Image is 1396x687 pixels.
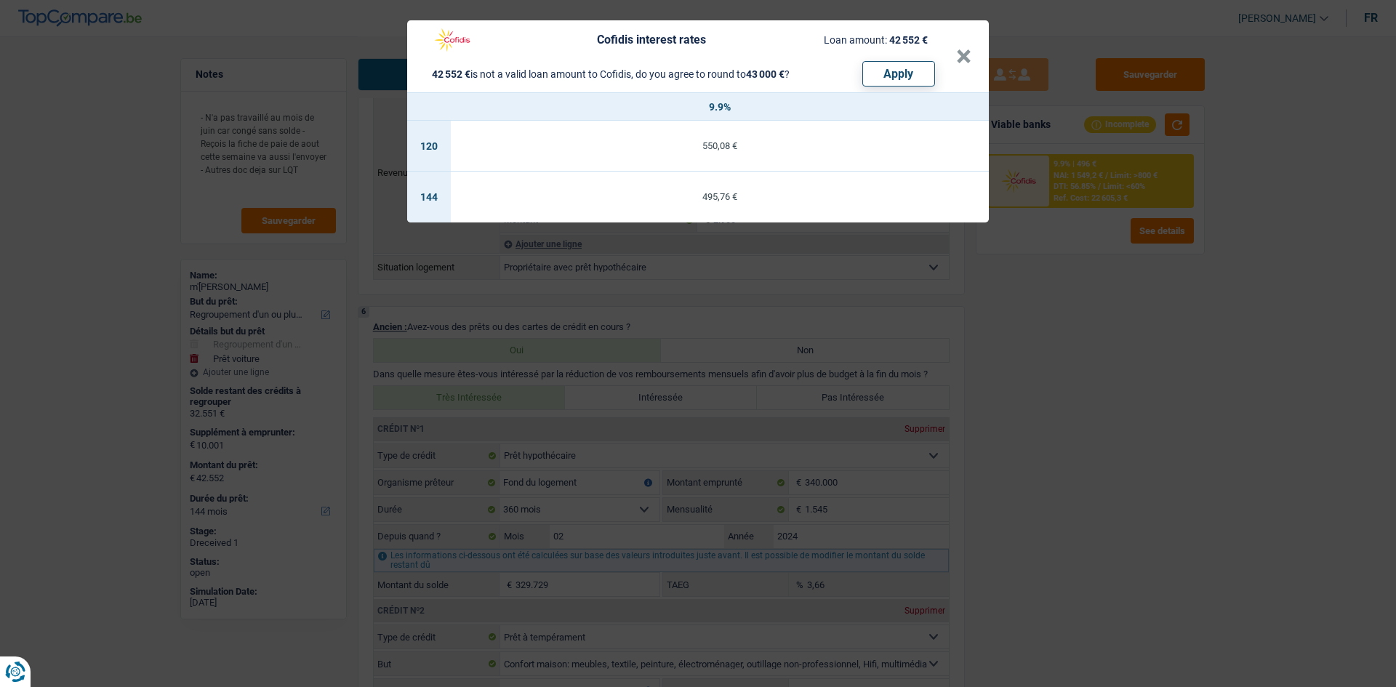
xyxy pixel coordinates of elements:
[425,26,480,54] img: Cofidis
[824,34,887,46] span: Loan amount:
[956,49,971,64] button: ×
[451,93,989,121] th: 9.9%
[597,34,706,46] div: Cofidis interest rates
[407,172,451,222] td: 144
[407,121,451,172] td: 120
[432,69,790,79] div: is not a valid loan amount to Cofidis, do you agree to round to ?
[451,192,989,201] div: 495,76 €
[451,141,989,150] div: 550,08 €
[889,34,928,46] span: 42 552 €
[862,61,935,87] button: Apply
[746,68,785,80] span: 43 000 €
[432,68,470,80] span: 42 552 €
